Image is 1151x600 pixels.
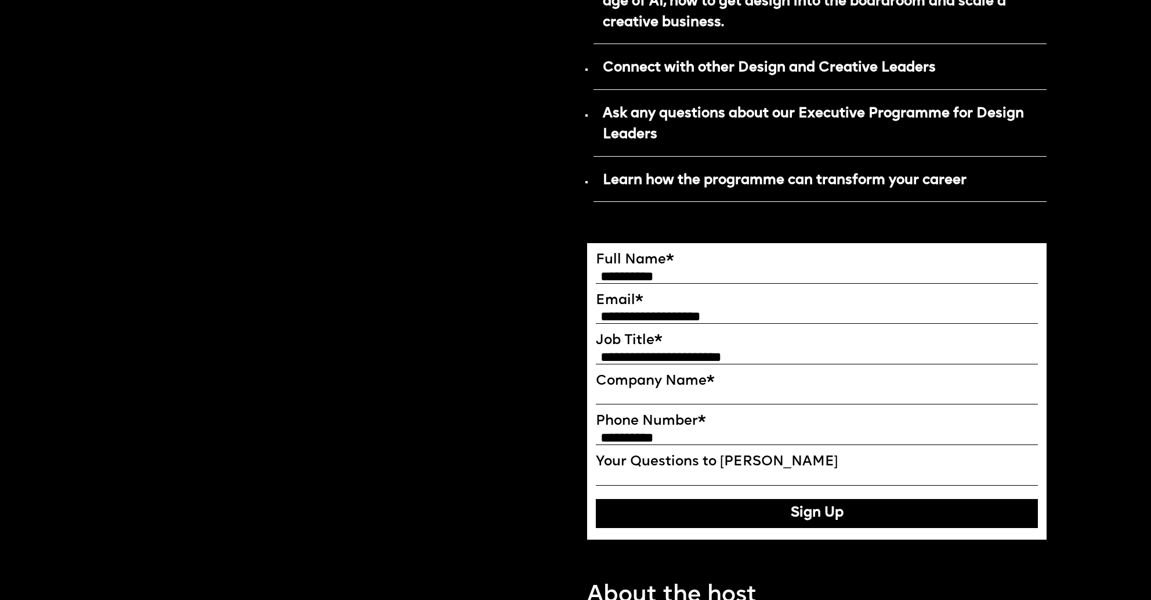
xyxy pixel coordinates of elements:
[596,373,1038,390] label: Company Name
[603,107,1024,142] strong: Ask any questions about our Executive Programme for Design Leaders
[596,413,1038,430] label: Phone Number*
[603,61,936,75] strong: Connect with other Design and Creative Leaders
[603,174,967,187] strong: Learn how the programme can transform your career
[596,454,1038,471] label: Your Questions to [PERSON_NAME]
[596,499,1038,528] button: Sign Up
[596,252,1038,269] label: Full Name
[596,292,1038,309] label: Email
[596,332,1038,349] label: Job Title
